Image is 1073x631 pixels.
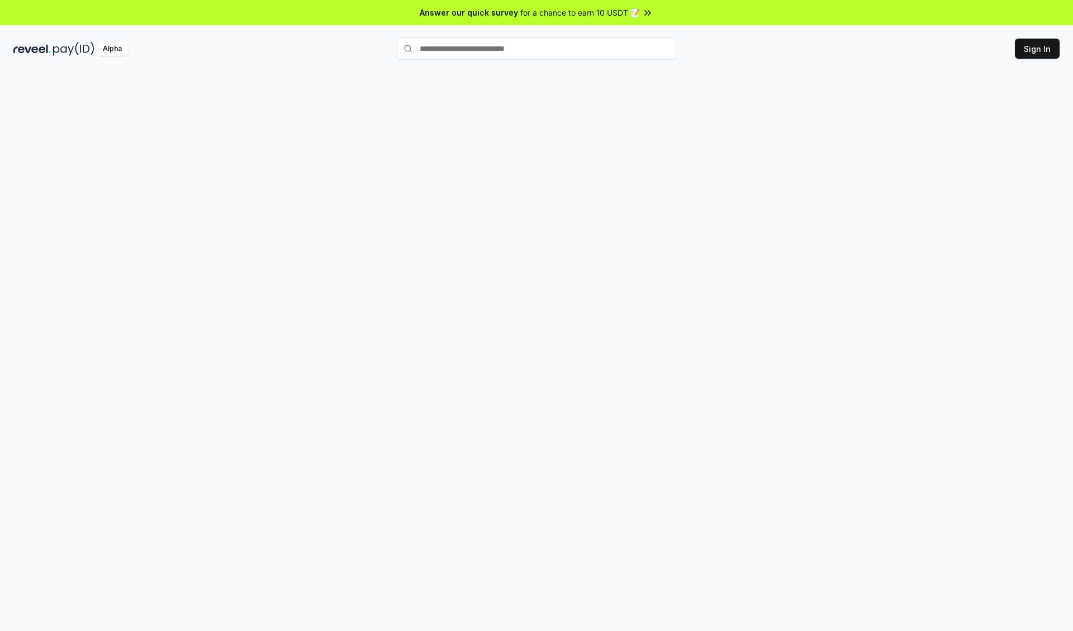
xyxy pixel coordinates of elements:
span: for a chance to earn 10 USDT 📝 [520,7,640,18]
span: Answer our quick survey [420,7,518,18]
button: Sign In [1015,39,1060,59]
img: pay_id [53,42,94,56]
img: reveel_dark [13,42,51,56]
div: Alpha [97,42,128,56]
